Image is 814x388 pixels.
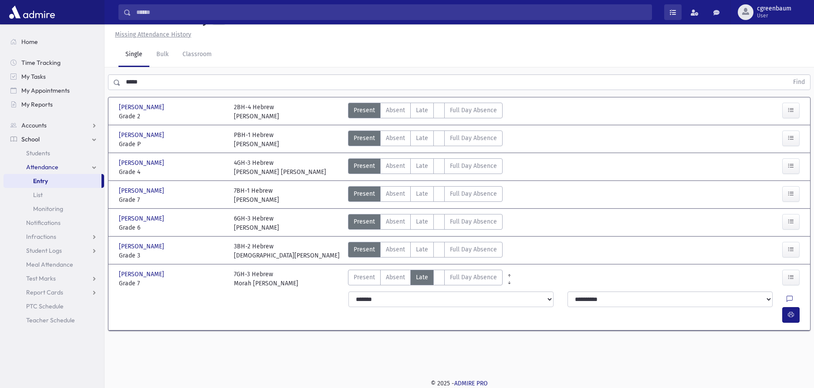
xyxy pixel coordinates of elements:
span: Accounts [21,121,47,129]
a: Student Logs [3,244,104,258]
a: Accounts [3,118,104,132]
span: Grade 4 [119,167,225,177]
span: Grade P [119,140,225,149]
span: Full Day Absence [450,189,497,198]
span: List [33,191,43,199]
span: User [757,12,791,19]
a: Attendance [3,160,104,174]
div: AttTypes [348,103,503,121]
a: Time Tracking [3,56,104,70]
span: [PERSON_NAME] [119,130,166,140]
a: Home [3,35,104,49]
span: Late [416,134,428,143]
span: Grade 6 [119,223,225,232]
span: PTC Schedule [26,302,64,310]
span: Late [416,189,428,198]
span: Present [354,161,375,171]
span: Full Day Absence [450,134,497,143]
span: Time Tracking [21,59,61,67]
span: Report Cards [26,288,63,296]
span: Grade 7 [119,279,225,288]
a: Students [3,146,104,160]
div: 6GH-3 Hebrew [PERSON_NAME] [234,214,279,232]
a: List [3,188,104,202]
span: cgreenbaum [757,5,791,12]
span: Home [21,38,38,46]
a: Teacher Schedule [3,313,104,327]
div: AttTypes [348,270,503,288]
span: Present [354,189,375,198]
span: Present [354,273,375,282]
span: [PERSON_NAME] [119,242,166,251]
span: Student Logs [26,247,62,254]
span: School [21,135,40,143]
div: © 2025 - [118,379,800,388]
a: Entry [3,174,101,188]
a: My Reports [3,97,104,111]
span: My Tasks [21,73,46,80]
div: AttTypes [348,214,503,232]
a: School [3,132,104,146]
span: Full Day Absence [450,273,497,282]
span: Full Day Absence [450,106,497,115]
div: 7BH-1 Hebrew [PERSON_NAME] [234,186,279,204]
div: PBH-1 Hebrew [PERSON_NAME] [234,130,279,149]
a: Meal Attendance [3,258,104,271]
span: Teacher Schedule [26,316,75,324]
span: Late [416,273,428,282]
a: Single [118,43,149,67]
span: Attendance [26,163,58,171]
span: [PERSON_NAME] [119,186,166,195]
div: AttTypes [348,130,503,149]
span: Present [354,134,375,143]
span: Present [354,217,375,226]
span: My Reports [21,100,53,108]
a: Test Marks [3,271,104,285]
span: Absent [386,161,405,171]
span: Absent [386,134,405,143]
span: Entry [33,177,48,185]
span: Test Marks [26,274,56,282]
div: 2BH-4 Hebrew [PERSON_NAME] [234,103,279,121]
span: Students [26,149,50,157]
span: Grade 3 [119,251,225,260]
div: AttTypes [348,186,503,204]
a: PTC Schedule [3,299,104,313]
span: Infractions [26,233,56,241]
span: Late [416,161,428,171]
a: Missing Attendance History [111,31,191,38]
span: Meal Attendance [26,261,73,268]
a: Classroom [176,43,219,67]
span: [PERSON_NAME] [119,270,166,279]
span: Late [416,217,428,226]
span: Present [354,106,375,115]
span: Grade 2 [119,112,225,121]
div: AttTypes [348,242,503,260]
span: My Appointments [21,87,70,94]
span: Absent [386,217,405,226]
span: Absent [386,273,405,282]
button: Find [788,75,810,90]
span: Full Day Absence [450,217,497,226]
u: Missing Attendance History [115,31,191,38]
span: Absent [386,106,405,115]
span: Present [354,245,375,254]
span: [PERSON_NAME] [119,103,166,112]
a: Report Cards [3,285,104,299]
input: Search [131,4,652,20]
span: Late [416,245,428,254]
a: Notifications [3,216,104,230]
a: My Tasks [3,70,104,84]
span: Full Day Absence [450,245,497,254]
span: Notifications [26,219,61,227]
span: Full Day Absence [450,161,497,171]
div: 3BH-2 Hebrew [DEMOGRAPHIC_DATA][PERSON_NAME] [234,242,340,260]
div: 4GH-3 Hebrew [PERSON_NAME] [PERSON_NAME] [234,158,326,177]
span: Late [416,106,428,115]
span: Monitoring [33,205,63,213]
a: Bulk [149,43,176,67]
div: 7GH-3 Hebrew Morah [PERSON_NAME] [234,270,298,288]
span: Absent [386,245,405,254]
a: My Appointments [3,84,104,97]
span: Absent [386,189,405,198]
